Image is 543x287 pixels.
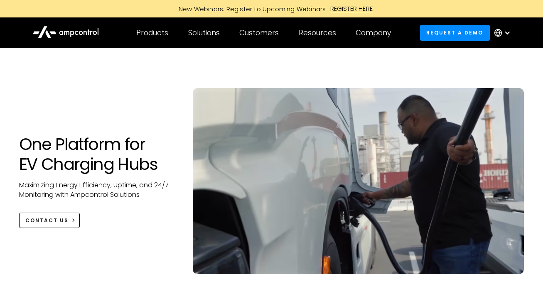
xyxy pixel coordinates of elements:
div: Company [356,28,391,37]
div: Resources [299,28,336,37]
a: CONTACT US [19,213,80,228]
div: Solutions [188,28,220,37]
a: Request a demo [420,25,490,40]
div: Products [136,28,168,37]
div: Customers [239,28,279,37]
div: REGISTER HERE [330,4,373,13]
h1: One Platform for EV Charging Hubs [19,134,177,174]
p: Maximizing Energy Efficiency, Uptime, and 24/7 Monitoring with Ampcontrol Solutions [19,181,177,199]
a: New Webinars: Register to Upcoming WebinarsREGISTER HERE [85,4,459,13]
div: New Webinars: Register to Upcoming Webinars [170,5,330,13]
div: CONTACT US [25,217,69,224]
